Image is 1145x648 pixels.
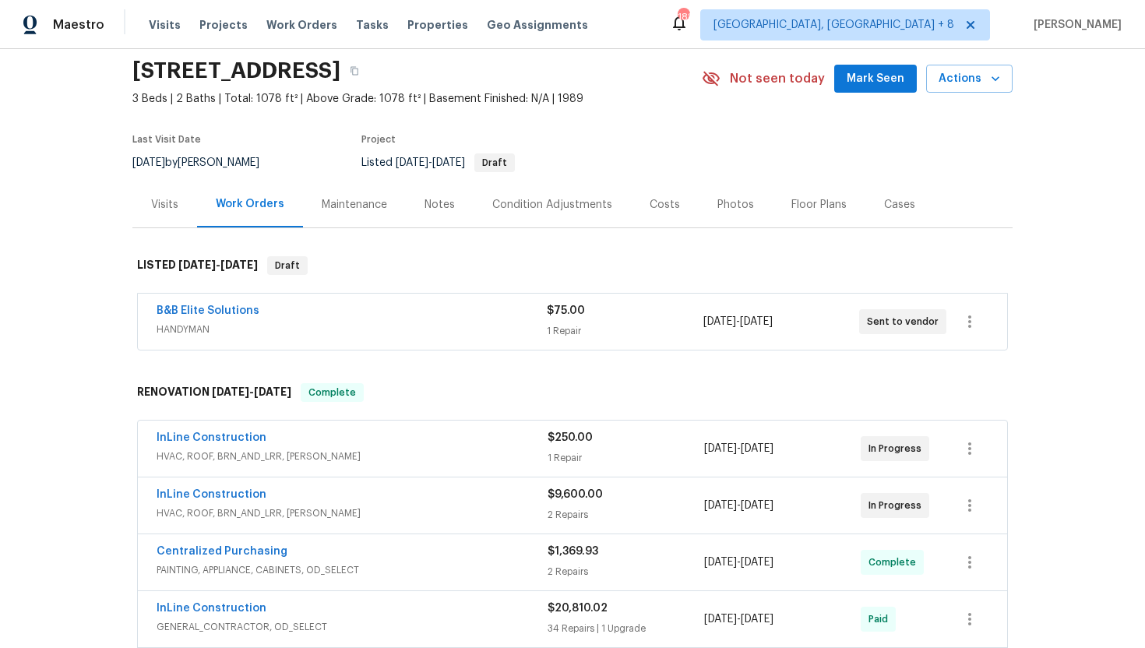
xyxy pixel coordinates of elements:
span: - [704,555,773,570]
div: 2 Repairs [548,564,704,579]
span: [DATE] [212,386,249,397]
span: [GEOGRAPHIC_DATA], [GEOGRAPHIC_DATA] + 8 [713,17,954,33]
div: 188 [678,9,689,25]
div: RENOVATION [DATE]-[DATE]Complete [132,368,1013,417]
div: Maintenance [322,197,387,213]
div: 1 Repair [548,450,704,466]
span: [DATE] [220,259,258,270]
div: Photos [717,197,754,213]
span: HANDYMAN [157,322,547,337]
span: Projects [199,17,248,33]
h2: [STREET_ADDRESS] [132,63,340,79]
span: $9,600.00 [548,489,603,500]
span: [DATE] [178,259,216,270]
div: Floor Plans [791,197,847,213]
span: - [704,611,773,627]
span: Draft [269,258,306,273]
span: GENERAL_CONTRACTOR, OD_SELECT [157,619,548,635]
span: In Progress [868,441,928,456]
span: [DATE] [703,316,736,327]
span: $1,369.93 [548,546,598,557]
a: B&B Elite Solutions [157,305,259,316]
a: Centralized Purchasing [157,546,287,557]
span: - [212,386,291,397]
div: Work Orders [216,196,284,212]
span: Sent to vendor [867,314,945,329]
span: Not seen today [730,71,825,86]
button: Actions [926,65,1013,93]
span: HVAC, ROOF, BRN_AND_LRR, [PERSON_NAME] [157,505,548,521]
div: Notes [425,197,455,213]
div: Visits [151,197,178,213]
span: [DATE] [741,557,773,568]
button: Copy Address [340,57,368,85]
div: by [PERSON_NAME] [132,153,278,172]
span: [DATE] [740,316,773,327]
span: HVAC, ROOF, BRN_AND_LRR, [PERSON_NAME] [157,449,548,464]
span: [DATE] [396,157,428,168]
div: LISTED [DATE]-[DATE]Draft [132,241,1013,291]
span: Properties [407,17,468,33]
span: PAINTING, APPLIANCE, CABINETS, OD_SELECT [157,562,548,578]
span: Paid [868,611,894,627]
span: $20,810.02 [548,603,608,614]
div: 2 Repairs [548,507,704,523]
span: - [704,498,773,513]
span: Maestro [53,17,104,33]
span: [DATE] [741,500,773,511]
span: 3 Beds | 2 Baths | Total: 1078 ft² | Above Grade: 1078 ft² | Basement Finished: N/A | 1989 [132,91,702,107]
span: Listed [361,157,515,168]
span: In Progress [868,498,928,513]
span: Geo Assignments [487,17,588,33]
span: Mark Seen [847,69,904,89]
h6: LISTED [137,256,258,275]
span: [DATE] [704,443,737,454]
span: [DATE] [254,386,291,397]
span: - [703,314,773,329]
span: $75.00 [547,305,585,316]
span: [DATE] [704,500,737,511]
div: Condition Adjustments [492,197,612,213]
div: Cases [884,197,915,213]
span: [DATE] [704,557,737,568]
span: - [704,441,773,456]
span: [PERSON_NAME] [1027,17,1122,33]
div: Costs [650,197,680,213]
span: [DATE] [704,614,737,625]
span: Visits [149,17,181,33]
span: Actions [939,69,1000,89]
h6: RENOVATION [137,383,291,402]
span: $250.00 [548,432,593,443]
div: 34 Repairs | 1 Upgrade [548,621,704,636]
span: [DATE] [132,157,165,168]
span: - [396,157,465,168]
div: 1 Repair [547,323,703,339]
span: Complete [302,385,362,400]
span: Work Orders [266,17,337,33]
span: Project [361,135,396,144]
span: [DATE] [741,443,773,454]
a: InLine Construction [157,489,266,500]
span: [DATE] [432,157,465,168]
span: Complete [868,555,922,570]
a: InLine Construction [157,603,266,614]
span: [DATE] [741,614,773,625]
span: - [178,259,258,270]
span: Last Visit Date [132,135,201,144]
a: InLine Construction [157,432,266,443]
button: Mark Seen [834,65,917,93]
span: Tasks [356,19,389,30]
span: Draft [476,158,513,167]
